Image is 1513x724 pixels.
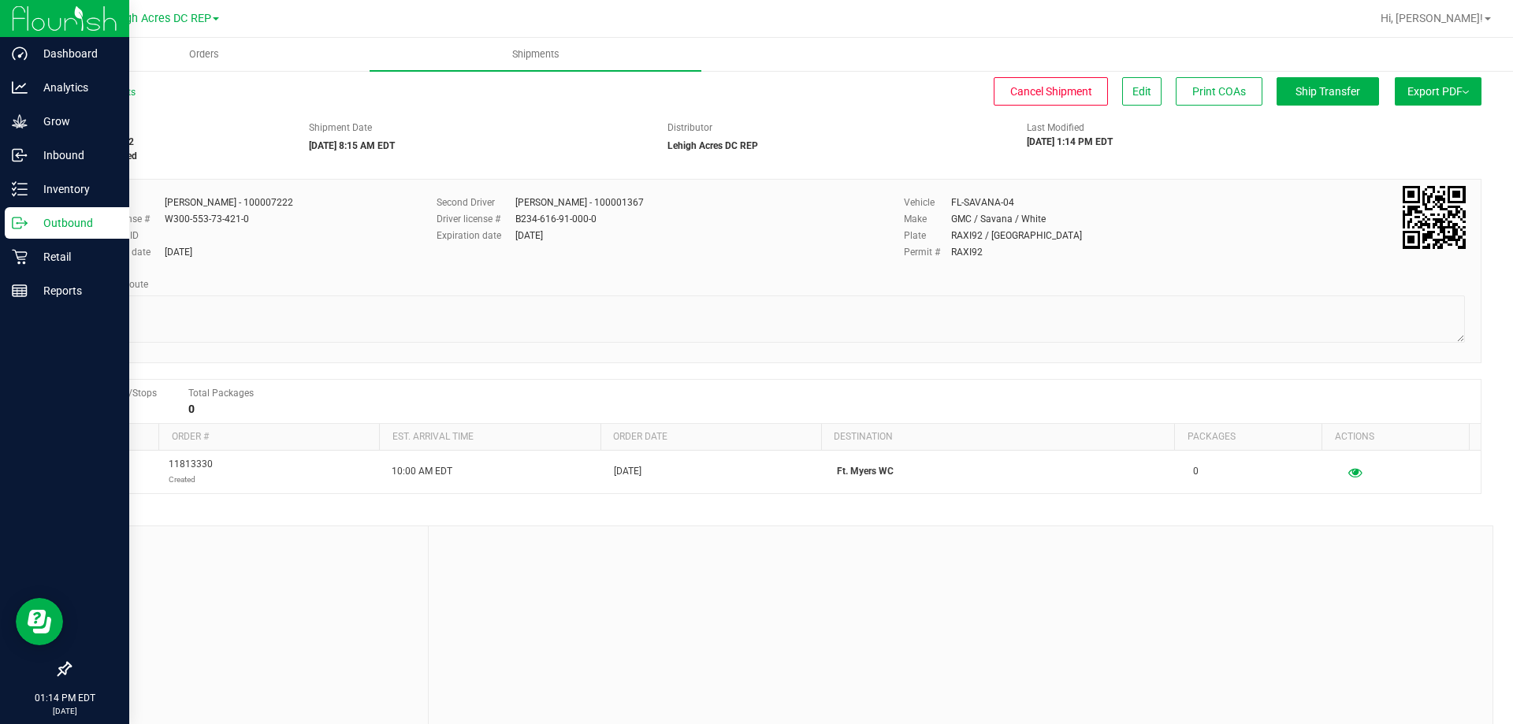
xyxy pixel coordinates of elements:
[1027,121,1084,135] label: Last Modified
[12,113,28,129] inline-svg: Grow
[1122,77,1162,106] button: Edit
[12,283,28,299] inline-svg: Reports
[951,228,1082,243] div: RAXI92 / [GEOGRAPHIC_DATA]
[1403,186,1466,249] qrcode: 20250819-002
[12,181,28,197] inline-svg: Inventory
[370,38,701,71] a: Shipments
[38,38,370,71] a: Orders
[379,424,600,451] th: Est. arrival time
[12,215,28,231] inline-svg: Outbound
[1277,77,1379,106] button: Ship Transfer
[12,249,28,265] inline-svg: Retail
[69,121,285,135] span: Shipment #
[437,195,515,210] label: Second Driver
[1010,85,1092,98] span: Cancel Shipment
[12,80,28,95] inline-svg: Analytics
[309,140,395,151] strong: [DATE] 8:15 AM EDT
[28,247,122,266] p: Retail
[1132,85,1151,98] span: Edit
[1381,12,1483,24] span: Hi, [PERSON_NAME]!
[904,195,951,210] label: Vehicle
[28,112,122,131] p: Grow
[28,180,122,199] p: Inventory
[103,12,211,25] span: Lehigh Acres DC REP
[28,281,122,300] p: Reports
[169,472,213,487] p: Created
[821,424,1174,451] th: Destination
[12,147,28,163] inline-svg: Inbound
[1296,85,1360,98] span: Ship Transfer
[1403,186,1466,249] img: Scan me!
[837,464,1174,479] p: Ft. Myers WC
[994,77,1108,106] button: Cancel Shipment
[28,44,122,63] p: Dashboard
[158,424,379,451] th: Order #
[491,47,581,61] span: Shipments
[1193,464,1199,479] span: 0
[188,388,254,399] span: Total Packages
[1322,424,1469,451] th: Actions
[515,228,543,243] div: [DATE]
[309,121,372,135] label: Shipment Date
[1174,424,1322,451] th: Packages
[82,538,416,557] span: Notes
[515,195,644,210] div: [PERSON_NAME] - 100001367
[165,245,192,259] div: [DATE]
[1176,77,1262,106] button: Print COAs
[7,691,122,705] p: 01:14 PM EDT
[28,146,122,165] p: Inbound
[165,195,293,210] div: [PERSON_NAME] - 100007222
[168,47,240,61] span: Orders
[1027,136,1113,147] strong: [DATE] 1:14 PM EDT
[28,213,122,232] p: Outbound
[515,212,597,226] div: B234-616-91-000-0
[169,457,213,487] span: 11813330
[600,424,821,451] th: Order date
[614,464,641,479] span: [DATE]
[7,705,122,717] p: [DATE]
[904,245,951,259] label: Permit #
[667,121,712,135] label: Distributor
[951,195,1014,210] div: FL-SAVANA-04
[165,212,249,226] div: W300-553-73-421-0
[904,228,951,243] label: Plate
[951,245,983,259] div: RAXI92
[188,403,195,415] strong: 0
[392,464,452,479] span: 10:00 AM EDT
[16,598,63,645] iframe: Resource center
[1192,85,1246,98] span: Print COAs
[951,212,1046,226] div: GMC / Savana / White
[904,212,951,226] label: Make
[28,78,122,97] p: Analytics
[437,212,515,226] label: Driver license #
[12,46,28,61] inline-svg: Dashboard
[667,140,758,151] strong: Lehigh Acres DC REP
[437,228,515,243] label: Expiration date
[1395,77,1481,106] button: Export PDF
